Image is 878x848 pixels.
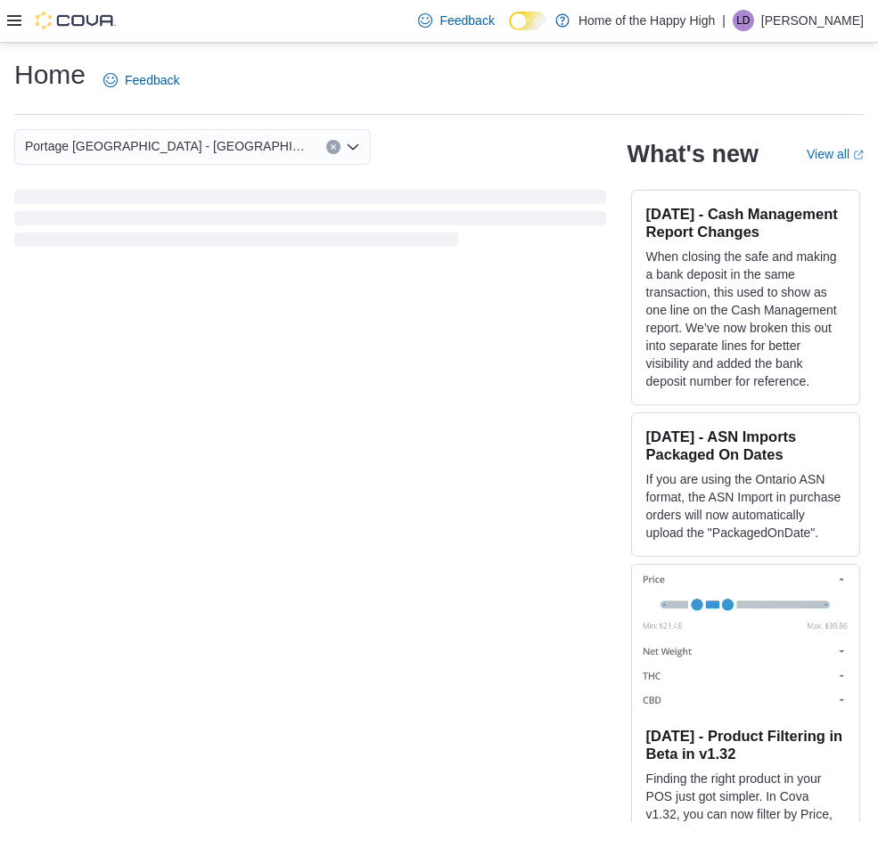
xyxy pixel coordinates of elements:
h2: What's new [628,140,759,168]
button: Open list of options [346,140,360,154]
p: Home of the Happy High [578,10,715,31]
span: Dark Mode [509,30,510,31]
h3: [DATE] - ASN Imports Packaged On Dates [646,428,845,463]
p: If you are using the Ontario ASN format, the ASN Import in purchase orders will now automatically... [646,470,845,542]
p: | [722,10,726,31]
h3: [DATE] - Product Filtering in Beta in v1.32 [646,727,845,762]
span: Feedback [125,71,179,89]
button: Clear input [326,140,341,154]
p: [PERSON_NAME] [761,10,864,31]
p: When closing the safe and making a bank deposit in the same transaction, this used to show as one... [646,248,845,390]
a: Feedback [96,62,186,98]
input: Dark Mode [509,12,546,30]
span: Portage [GEOGRAPHIC_DATA] - [GEOGRAPHIC_DATA] - Fire & Flower [25,135,308,157]
h1: Home [14,57,86,93]
h3: [DATE] - Cash Management Report Changes [646,205,845,241]
div: Lance Daniels [733,10,754,31]
svg: External link [853,150,864,160]
span: LD [736,10,750,31]
img: Cova [36,12,116,29]
span: Loading [14,193,606,250]
a: View allExternal link [807,147,864,161]
a: Feedback [411,3,501,38]
span: Feedback [439,12,494,29]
